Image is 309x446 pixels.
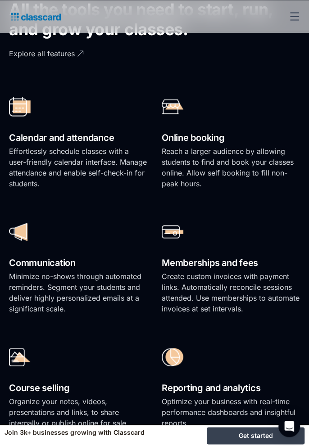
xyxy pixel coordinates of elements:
p: Create custom invoices with payment links. Automatically reconcile sessions attended. Use members... [162,270,300,314]
p: Effortlessly schedule classes with a user-friendly calendar interface. Manage attendance and enab... [9,145,147,189]
a: Get started [207,427,304,444]
div: Join 3k+ businesses growing with Classcard [5,427,200,438]
div: Explore all features [9,41,75,59]
h2: Online booking [162,130,300,145]
h2: Course selling [9,380,147,396]
h2: Calendar and attendance [9,130,147,145]
div: menu [284,5,302,27]
p: Organize your notes, videos, presentations and links, to share internally or publish online for s... [9,396,147,428]
div: Open Intercom Messenger [278,415,300,437]
p: Reach a larger audience by allowing students to find and book your classes online. Allow self boo... [162,145,300,189]
a: Explore all features [9,41,295,66]
p: Optimize your business with real-time performance dashboards and insightful reports. [162,396,300,428]
h2: Memberships and fees [162,255,300,270]
h2: Reporting and analytics [162,380,300,396]
h2: Communication [9,255,147,270]
a: home [7,10,61,23]
p: Minimize no-shows through automated reminders. Segment your students and deliver highly personali... [9,270,147,314]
